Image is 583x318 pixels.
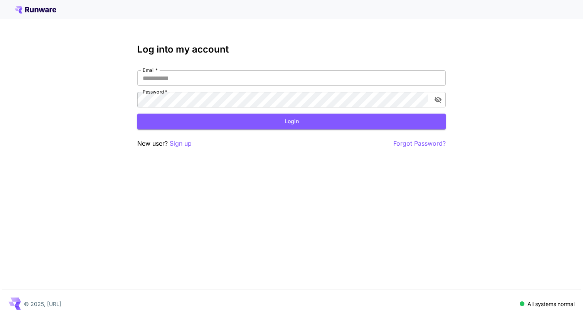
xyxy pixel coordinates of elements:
[527,300,575,308] p: All systems normal
[143,67,158,73] label: Email
[24,300,61,308] p: © 2025, [URL]
[137,139,192,148] p: New user?
[170,139,192,148] button: Sign up
[143,88,167,95] label: Password
[431,93,445,107] button: toggle password visibility
[137,114,446,129] button: Login
[137,44,446,55] h3: Log into my account
[393,139,446,148] button: Forgot Password?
